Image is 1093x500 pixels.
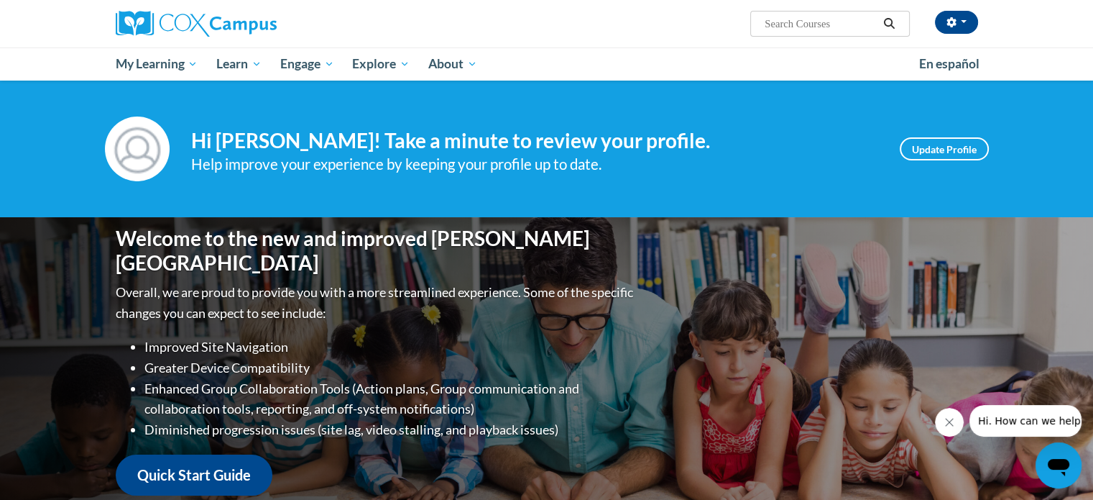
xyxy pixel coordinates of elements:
a: En español [910,49,989,79]
a: Quick Start Guide [116,455,272,496]
p: Overall, we are proud to provide you with a more streamlined experience. Some of the specific cha... [116,282,637,324]
span: Explore [352,55,410,73]
h4: Hi [PERSON_NAME]! Take a minute to review your profile. [191,129,878,153]
iframe: Message from company [969,405,1082,437]
button: Account Settings [935,11,978,34]
li: Greater Device Compatibility [144,358,637,378]
a: Cox Campus [116,11,389,37]
h1: Welcome to the new and improved [PERSON_NAME][GEOGRAPHIC_DATA] [116,227,637,275]
li: Improved Site Navigation [144,337,637,358]
a: Learn [207,47,271,81]
span: About [428,55,477,73]
a: My Learning [106,47,208,81]
iframe: Close message [935,408,964,437]
a: Explore [343,47,419,81]
li: Diminished progression issues (site lag, video stalling, and playback issues) [144,419,637,440]
button: Search [878,15,900,32]
span: My Learning [115,55,198,73]
input: Search Courses [763,15,878,32]
div: Help improve your experience by keeping your profile up to date. [191,153,878,176]
span: Hi. How can we help? [9,10,116,22]
a: Engage [271,47,343,81]
span: Learn [216,55,262,73]
img: Profile Image [105,117,170,181]
div: Main menu [94,47,1000,81]
span: En español [919,56,979,71]
li: Enhanced Group Collaboration Tools (Action plans, Group communication and collaboration tools, re... [144,378,637,420]
span: Engage [280,55,334,73]
iframe: Button to launch messaging window [1036,442,1082,488]
img: Cox Campus [116,11,277,37]
a: Update Profile [900,137,989,160]
a: About [419,47,486,81]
